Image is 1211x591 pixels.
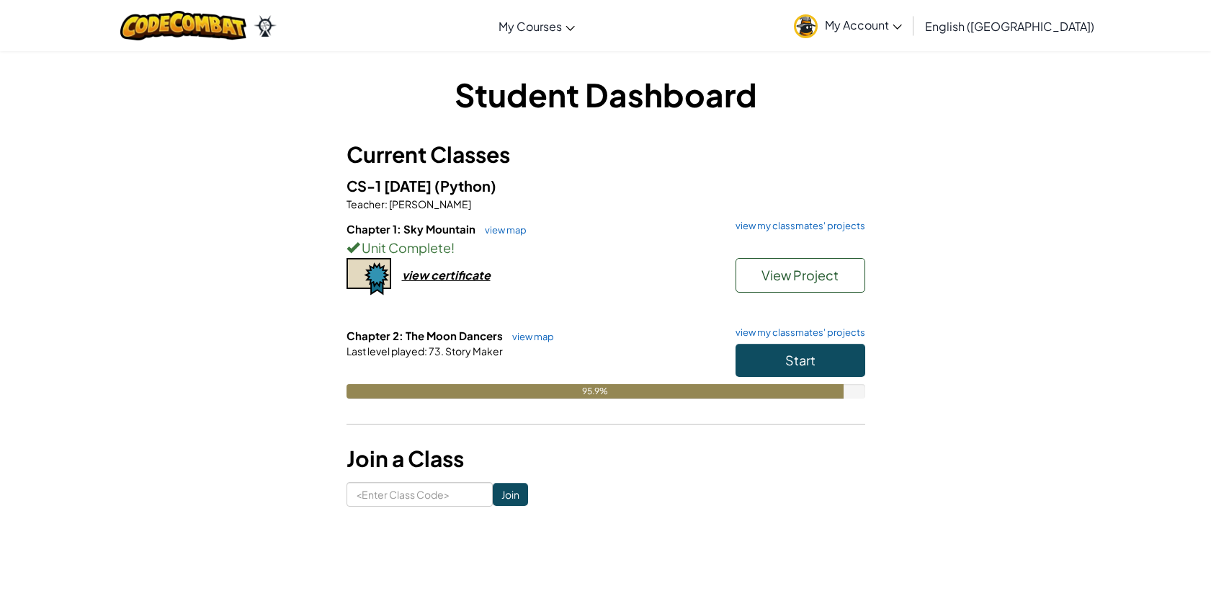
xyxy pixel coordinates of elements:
a: view map [478,224,527,236]
img: CodeCombat logo [120,11,246,40]
h3: Join a Class [347,443,865,475]
span: Chapter 1: Sky Mountain [347,222,478,236]
a: My Courses [491,6,582,45]
a: view map [505,331,554,342]
span: View Project [761,267,839,283]
span: My Courses [499,19,562,34]
a: English ([GEOGRAPHIC_DATA]) [918,6,1101,45]
span: [PERSON_NAME] [388,197,471,210]
span: Teacher [347,197,385,210]
input: <Enter Class Code> [347,482,493,507]
span: : [424,345,427,357]
span: Story Maker [444,345,503,357]
h1: Student Dashboard [347,72,865,117]
button: View Project [736,258,865,293]
img: avatar [794,14,818,38]
div: view certificate [402,267,491,283]
input: Join [493,483,528,506]
button: Start [736,344,865,377]
span: Last level played [347,345,424,357]
span: (Python) [434,177,496,195]
img: Ozaria [254,15,277,37]
span: Start [785,352,815,368]
span: ! [451,239,455,256]
a: view my classmates' projects [728,328,865,337]
h3: Current Classes [347,138,865,171]
span: 73. [427,345,444,357]
span: : [385,197,388,210]
span: Chapter 2: The Moon Dancers [347,329,505,342]
span: English ([GEOGRAPHIC_DATA]) [925,19,1094,34]
span: My Account [825,17,902,32]
span: CS-1 [DATE] [347,177,434,195]
div: 95.9% [347,384,844,399]
a: My Account [787,3,909,48]
a: view certificate [347,267,491,283]
img: certificate-icon.png [347,258,391,295]
span: Unit Complete [359,239,451,256]
a: view my classmates' projects [728,221,865,231]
